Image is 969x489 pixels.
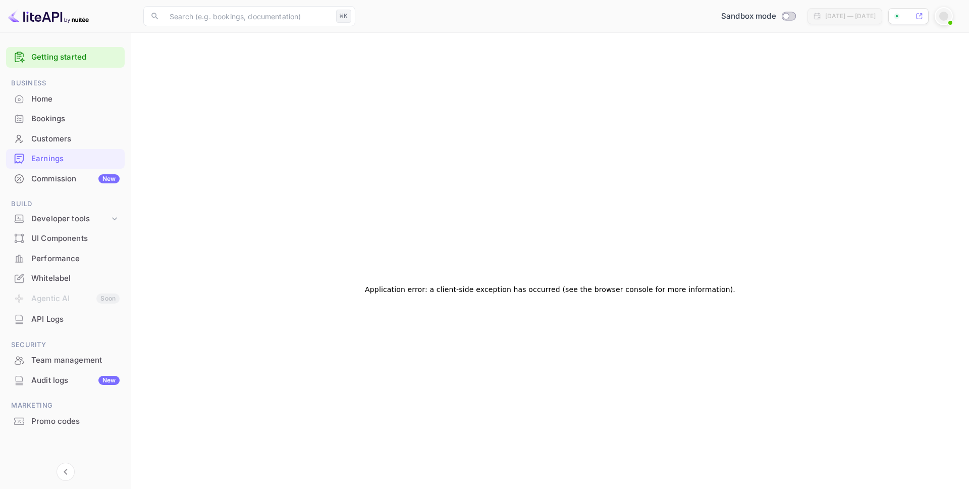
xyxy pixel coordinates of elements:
[6,78,125,89] span: Business
[57,463,75,481] button: Collapse navigation
[6,109,125,128] a: Bookings
[31,173,120,185] div: Commission
[164,6,332,26] input: Search (e.g. bookings, documentation)
[6,129,125,149] div: Customers
[6,169,125,188] a: CommissionNew
[6,149,125,168] a: Earnings
[717,11,799,22] div: Switch to Production mode
[6,229,125,249] div: UI Components
[6,339,125,351] span: Security
[6,249,125,268] a: Performance
[6,310,125,328] a: API Logs
[365,282,735,297] h2: Application error: a client-side exception has occurred (see the browser console for more informa...
[31,273,120,284] div: Whitelabel
[31,314,120,325] div: API Logs
[6,229,125,248] a: UI Components
[6,249,125,269] div: Performance
[31,355,120,366] div: Team management
[6,269,125,288] div: Whitelabel
[6,412,125,431] div: Promo codes
[31,253,120,265] div: Performance
[31,375,120,386] div: Audit logs
[6,269,125,287] a: Whitelabel
[6,412,125,430] a: Promo codes
[6,149,125,169] div: Earnings
[31,416,120,427] div: Promo codes
[825,12,876,21] div: [DATE] — [DATE]
[6,310,125,329] div: API Logs
[6,199,125,210] span: Build
[98,174,120,183] div: New
[31,153,120,165] div: Earnings
[8,8,89,24] img: LiteAPI logo
[6,351,125,370] div: Team management
[31,52,120,63] a: Getting started
[6,210,125,228] div: Developer tools
[6,47,125,68] div: Getting started
[98,376,120,385] div: New
[6,169,125,189] div: CommissionNew
[31,133,120,145] div: Customers
[721,11,776,22] span: Sandbox mode
[6,400,125,411] span: Marketing
[6,89,125,108] a: Home
[6,89,125,109] div: Home
[6,371,125,390] div: Audit logsNew
[6,351,125,369] a: Team management
[31,113,120,125] div: Bookings
[31,233,120,244] div: UI Components
[31,213,110,225] div: Developer tools
[336,10,351,23] div: ⌘K
[6,109,125,129] div: Bookings
[31,93,120,105] div: Home
[6,371,125,389] a: Audit logsNew
[6,129,125,148] a: Customers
